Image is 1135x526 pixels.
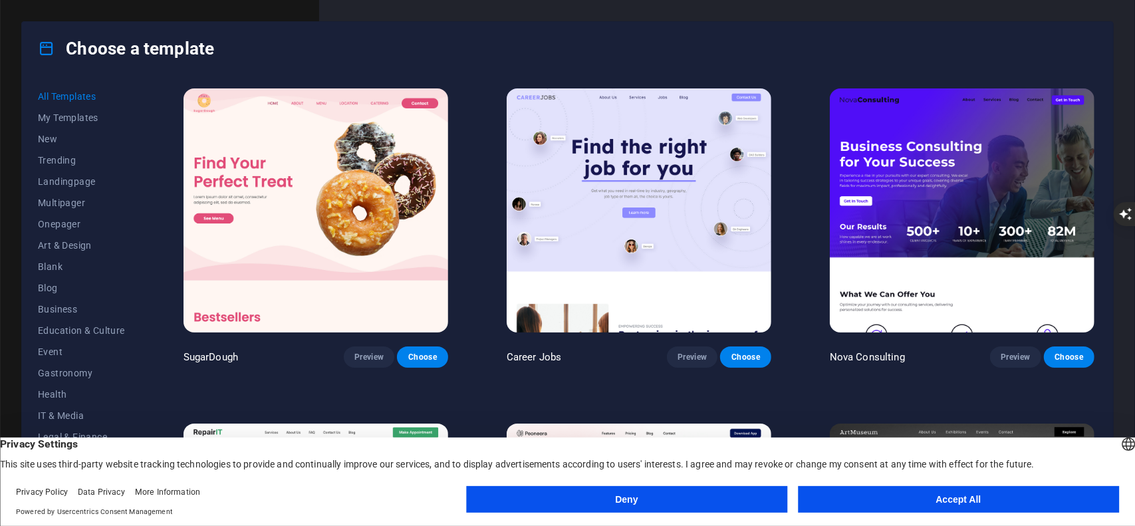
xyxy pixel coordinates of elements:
span: New [38,134,125,144]
button: Gastronomy [38,362,125,384]
span: Preview [678,352,707,362]
button: Blank [38,256,125,277]
img: website_grey.svg [21,35,32,45]
p: SugarDough [184,350,238,364]
span: IT & Media [38,410,125,421]
button: Onepager [38,213,125,235]
span: Multipager [38,197,125,208]
button: Trending [38,150,125,171]
span: Choose [731,352,760,362]
span: Education & Culture [38,325,125,336]
button: Legal & Finance [38,426,125,448]
span: Trending [38,155,125,166]
img: tab_keywords_by_traffic_grey.svg [130,77,141,88]
button: Art & Design [38,235,125,256]
span: Landingpage [38,176,125,187]
span: Health [38,389,125,400]
button: Preview [344,346,394,368]
button: Event [38,341,125,362]
button: Choose [1044,346,1094,368]
button: All Templates [38,86,125,107]
button: Choose [397,346,447,368]
div: Domeinoverzicht [51,78,116,87]
span: All Templates [38,91,125,102]
div: Domein: [DOMAIN_NAME] [35,35,146,45]
span: Preview [354,352,384,362]
button: Landingpage [38,171,125,192]
button: New [38,128,125,150]
span: Business [38,304,125,315]
span: My Templates [38,112,125,123]
span: Gastronomy [38,368,125,378]
span: Onepager [38,219,125,229]
h4: Choose a template [38,38,214,59]
span: Blog [38,283,125,293]
span: Event [38,346,125,357]
img: Nova Consulting [830,88,1094,332]
button: My Templates [38,107,125,128]
button: Preview [990,346,1041,368]
button: IT & Media [38,405,125,426]
span: Legal & Finance [38,432,125,442]
button: Education & Culture [38,320,125,341]
span: Art & Design [38,240,125,251]
img: tab_domain_overview_orange.svg [37,77,47,88]
button: Choose [720,346,771,368]
span: Blank [38,261,125,272]
div: Keywords op verkeer [145,78,227,87]
img: SugarDough [184,88,448,332]
img: Career Jobs [507,88,771,332]
button: Blog [38,277,125,299]
button: Multipager [38,192,125,213]
p: Nova Consulting [830,350,905,364]
span: Choose [408,352,437,362]
button: Business [38,299,125,320]
button: Health [38,384,125,405]
img: logo_orange.svg [21,21,32,32]
span: Choose [1055,352,1084,362]
p: Career Jobs [507,350,562,364]
div: v 4.0.25 [37,21,65,32]
button: Preview [667,346,717,368]
span: Preview [1001,352,1030,362]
